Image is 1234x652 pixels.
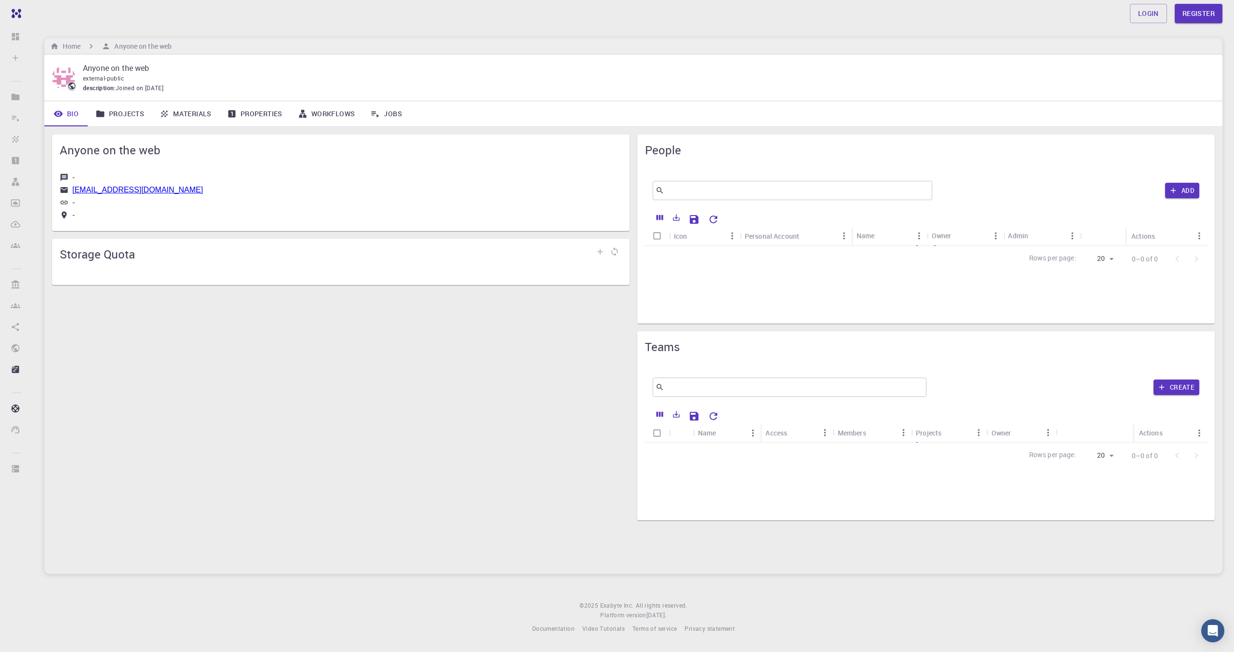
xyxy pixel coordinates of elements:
a: Workflows [290,101,363,126]
button: Menu [836,228,852,244]
span: Anyone on the web [60,142,622,158]
span: Joined on [DATE] [116,83,163,93]
span: © 2025 [579,601,600,611]
div: Access [761,423,832,442]
button: Menu [1040,425,1056,440]
a: Bio [44,101,88,126]
a: Register [1175,4,1222,23]
span: - [72,211,75,219]
div: Name [857,226,875,245]
button: Columns [652,210,668,225]
p: Rows per page: [1029,450,1076,461]
button: Menu [1064,228,1080,244]
button: Menu [818,425,833,440]
button: Sort [716,425,732,441]
div: Actions [1131,227,1155,245]
button: Save Explorer Settings [684,210,704,229]
a: - [72,198,75,206]
div: Actions [1134,423,1207,442]
button: Create [1154,380,1199,395]
a: Jobs [362,101,410,126]
button: Add [1165,183,1199,198]
div: Admin [1003,226,1080,245]
div: Admin [1008,226,1028,245]
p: Anyone on the web [83,62,1207,74]
div: Name [698,423,716,442]
a: Privacy statement [684,624,735,634]
a: Documentation [532,624,575,634]
p: Rows per page: [1029,253,1076,264]
button: Export [668,407,684,422]
div: Actions [1127,227,1207,245]
button: Menu [896,425,911,440]
button: Menu [1192,425,1207,441]
a: Terms of service [632,624,677,634]
span: Platform version [600,611,646,620]
span: external-public [83,74,124,82]
div: Open Intercom Messenger [1201,619,1224,642]
div: Icon [669,227,740,245]
div: 20 [1080,252,1116,266]
div: Access [765,423,787,442]
a: Login [1130,4,1167,23]
a: Exabyte Inc. [600,601,634,611]
button: Save Explorer Settings [684,407,704,426]
button: Menu [724,228,740,244]
p: 0–0 of 0 [1132,451,1158,461]
div: Owner [927,226,1004,245]
span: Terms of service [632,625,677,632]
img: logo [8,9,21,18]
h6: Anyone on the web [110,41,172,52]
div: Icon [674,227,687,245]
a: [DATE]. [646,611,667,620]
div: Owner [987,423,1056,442]
div: Projects [911,423,986,442]
button: Columns [652,407,668,422]
p: 0–0 of 0 [1132,254,1158,264]
button: Menu [745,425,761,441]
div: Actions [1139,423,1163,442]
span: People [645,142,1207,158]
div: Personal Account [740,227,852,245]
div: Owner [932,226,952,245]
div: Personal Account [745,227,799,245]
div: 20 [1080,448,1116,462]
span: Documentation [532,625,575,632]
span: Privacy statement [684,625,735,632]
div: Name [693,423,761,442]
button: Reset Explorer Settings [704,210,723,229]
h6: Home [59,41,80,52]
button: Menu [912,228,927,244]
div: Projects [916,423,941,442]
a: Properties [219,101,290,126]
a: Materials [152,101,219,126]
div: Name [852,226,927,245]
span: [DATE] . [646,611,667,619]
a: [EMAIL_ADDRESS][DOMAIN_NAME] [72,186,203,194]
span: All rights reserved. [636,601,687,611]
a: Projects [88,101,152,126]
a: Video Tutorials [582,624,625,634]
div: Members [838,423,866,442]
button: Menu [1192,228,1207,244]
div: Icon [669,423,693,442]
span: Exabyte Inc. [600,601,634,609]
span: Storage Quota [60,246,593,262]
nav: breadcrumb [48,41,174,52]
button: Menu [988,228,1003,244]
button: Menu [971,425,987,440]
button: Sort [874,228,890,244]
span: Video Tutorials [582,625,625,632]
div: Owner [992,423,1011,442]
button: Export [668,210,684,225]
span: description : [83,83,116,93]
span: Teams [645,339,1207,354]
button: Reset Explorer Settings [704,407,723,426]
div: - [72,173,75,182]
div: Members [833,423,911,442]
